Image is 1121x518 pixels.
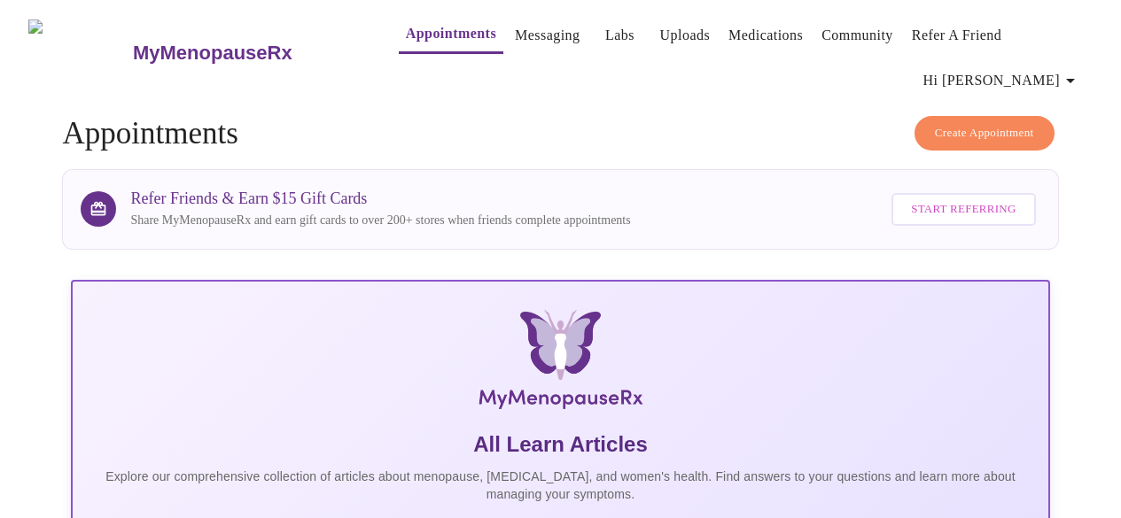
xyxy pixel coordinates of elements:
[916,63,1088,98] button: Hi [PERSON_NAME]
[399,16,503,54] button: Appointments
[62,116,1058,151] h4: Appointments
[130,22,362,84] a: MyMenopauseRx
[935,123,1034,143] span: Create Appointment
[660,23,711,48] a: Uploads
[133,42,292,65] h3: MyMenopauseRx
[508,18,587,53] button: Messaging
[515,23,580,48] a: Messaging
[130,189,630,208] h3: Refer Friends & Earn $15 Gift Cards
[234,310,886,416] img: MyMenopauseRx Logo
[915,116,1055,151] button: Create Appointment
[887,184,1039,235] a: Start Referring
[728,23,803,48] a: Medications
[891,193,1035,226] button: Start Referring
[821,23,893,48] a: Community
[905,18,1009,53] button: Refer a Friend
[87,468,1033,503] p: Explore our comprehensive collection of articles about menopause, [MEDICAL_DATA], and women's hea...
[406,21,496,46] a: Appointments
[653,18,718,53] button: Uploads
[911,199,1016,220] span: Start Referring
[923,68,1081,93] span: Hi [PERSON_NAME]
[605,23,634,48] a: Labs
[592,18,649,53] button: Labs
[130,212,630,229] p: Share MyMenopauseRx and earn gift cards to over 200+ stores when friends complete appointments
[28,19,130,86] img: MyMenopauseRx Logo
[814,18,900,53] button: Community
[912,23,1002,48] a: Refer a Friend
[87,430,1033,459] h5: All Learn Articles
[721,18,810,53] button: Medications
